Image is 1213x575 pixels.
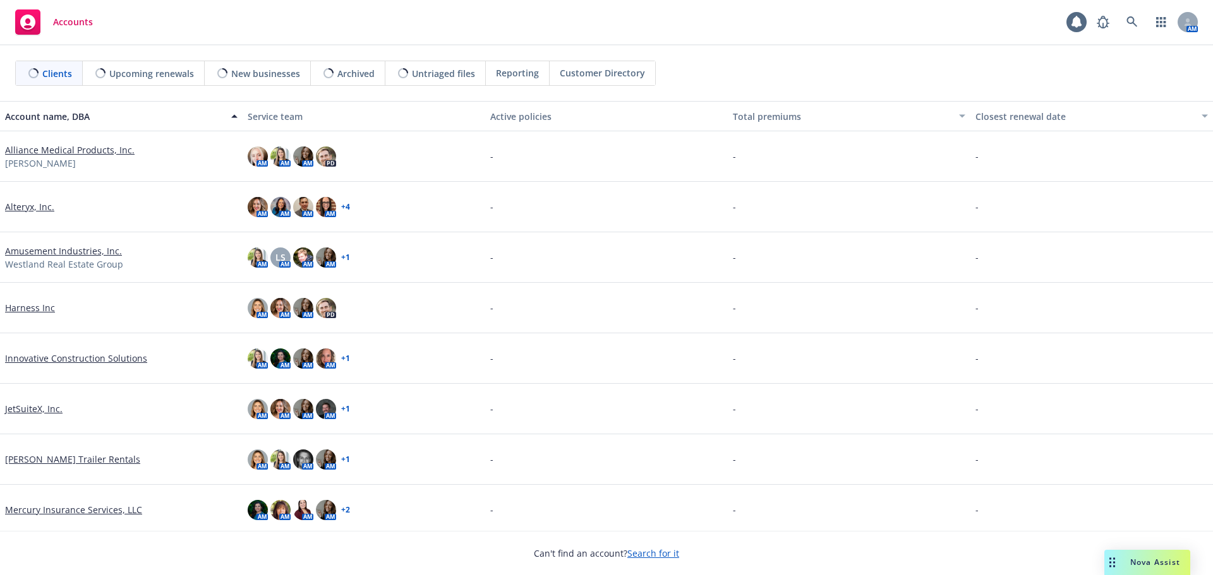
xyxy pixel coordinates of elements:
[270,197,291,217] img: photo
[496,66,539,80] span: Reporting
[490,301,493,314] span: -
[975,402,979,415] span: -
[5,143,135,157] a: Alliance Medical Products, Inc.
[316,399,336,419] img: photo
[490,402,493,415] span: -
[316,500,336,520] img: photo
[270,146,291,167] img: photo
[270,449,291,470] img: photo
[5,352,147,365] a: Innovative Construction Solutions
[5,110,224,123] div: Account name, DBA
[270,399,291,419] img: photo
[1104,550,1190,575] button: Nova Assist
[485,101,728,131] button: Active policies
[975,150,979,163] span: -
[341,456,350,463] a: + 1
[293,500,313,520] img: photo
[975,453,979,466] span: -
[412,67,475,80] span: Untriaged files
[293,146,313,167] img: photo
[975,301,979,314] span: -
[248,399,268,419] img: photo
[248,146,268,167] img: photo
[975,110,1194,123] div: Closest renewal date
[975,503,979,516] span: -
[490,503,493,516] span: -
[490,352,493,365] span: -
[975,200,979,213] span: -
[5,157,76,170] span: [PERSON_NAME]
[733,453,736,466] span: -
[5,258,123,271] span: Westland Real Estate Group
[341,203,350,211] a: + 4
[341,254,350,261] a: + 1
[316,298,336,318] img: photo
[248,348,268,369] img: photo
[248,298,268,318] img: photo
[270,348,291,369] img: photo
[1090,9,1116,35] a: Report a Bug
[316,197,336,217] img: photo
[733,402,736,415] span: -
[733,110,951,123] div: Total premiums
[728,101,970,131] button: Total premiums
[733,251,736,264] span: -
[560,66,645,80] span: Customer Directory
[733,301,736,314] span: -
[248,110,480,123] div: Service team
[975,352,979,365] span: -
[534,547,679,560] span: Can't find an account?
[293,197,313,217] img: photo
[248,500,268,520] img: photo
[316,449,336,470] img: photo
[733,150,736,163] span: -
[316,146,336,167] img: photo
[490,150,493,163] span: -
[316,348,336,369] img: photo
[53,17,93,27] span: Accounts
[1104,550,1120,575] div: Drag to move
[270,500,291,520] img: photo
[733,352,736,365] span: -
[109,67,194,80] span: Upcoming renewals
[490,200,493,213] span: -
[275,251,286,264] span: LS
[5,453,140,466] a: [PERSON_NAME] Trailer Rentals
[248,449,268,470] img: photo
[733,503,736,516] span: -
[337,67,375,80] span: Archived
[490,251,493,264] span: -
[293,399,313,419] img: photo
[5,200,54,213] a: Alteryx, Inc.
[341,506,350,514] a: + 2
[231,67,300,80] span: New businesses
[293,298,313,318] img: photo
[5,503,142,516] a: Mercury Insurance Services, LLC
[1119,9,1145,35] a: Search
[490,453,493,466] span: -
[270,298,291,318] img: photo
[490,110,723,123] div: Active policies
[1130,557,1180,567] span: Nova Assist
[341,355,350,362] a: + 1
[248,197,268,217] img: photo
[243,101,485,131] button: Service team
[316,247,336,268] img: photo
[733,200,736,213] span: -
[1149,9,1174,35] a: Switch app
[293,348,313,369] img: photo
[5,244,122,258] a: Amusement Industries, Inc.
[42,67,72,80] span: Clients
[975,251,979,264] span: -
[627,547,679,559] a: Search for it
[248,247,268,268] img: photo
[10,4,98,40] a: Accounts
[293,247,313,268] img: photo
[5,301,55,314] a: Harness Inc
[5,402,63,415] a: JetSuiteX, Inc.
[341,405,350,413] a: + 1
[293,449,313,470] img: photo
[970,101,1213,131] button: Closest renewal date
